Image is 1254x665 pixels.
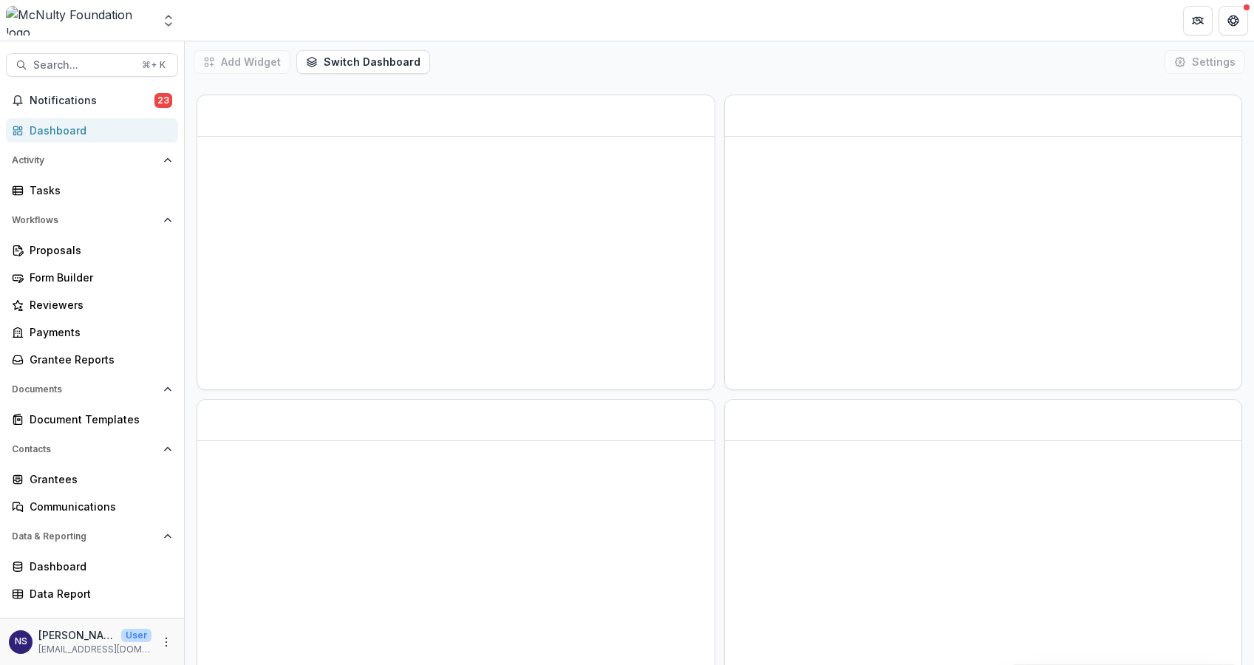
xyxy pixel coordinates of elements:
div: Nina Sawhney [15,637,27,647]
p: [EMAIL_ADDRESS][DOMAIN_NAME] [38,643,151,656]
a: Reviewers [6,293,178,317]
div: Dashboard [30,123,166,138]
span: Search... [33,59,133,72]
a: Dashboard [6,554,178,579]
a: Form Builder [6,265,178,290]
button: Partners [1183,6,1213,35]
div: Grantee Reports [30,352,166,367]
button: Search... [6,53,178,77]
button: Add Widget [194,50,290,74]
button: Notifications23 [6,89,178,112]
div: Tasks [30,183,166,198]
p: [PERSON_NAME] [38,627,115,643]
button: More [157,633,175,651]
button: Settings [1165,50,1245,74]
a: Document Templates [6,407,178,432]
div: ⌘ + K [139,57,168,73]
nav: breadcrumb [191,10,253,31]
a: Dashboard [6,118,178,143]
button: Get Help [1219,6,1248,35]
a: Proposals [6,238,178,262]
img: McNulty Foundation logo [6,6,152,35]
a: Grantees [6,467,178,491]
div: Communications [30,499,166,514]
button: Open Documents [6,378,178,401]
span: Notifications [30,95,154,107]
a: Data Report [6,582,178,606]
a: Payments [6,320,178,344]
a: Communications [6,494,178,519]
div: Grantees [30,471,166,487]
button: Switch Dashboard [296,50,430,74]
button: Open entity switcher [158,6,179,35]
div: Payments [30,324,166,340]
button: Open Workflows [6,208,178,232]
div: Reviewers [30,297,166,313]
span: Workflows [12,215,157,225]
span: 23 [154,93,172,108]
span: Data & Reporting [12,531,157,542]
div: Dashboard [30,559,166,574]
p: User [121,629,151,642]
button: Open Contacts [6,437,178,461]
a: Grantee Reports [6,347,178,372]
div: Proposals [30,242,166,258]
button: Open Data & Reporting [6,525,178,548]
button: Open Activity [6,149,178,172]
span: Documents [12,384,157,395]
div: Data Report [30,586,166,601]
div: Document Templates [30,412,166,427]
a: Tasks [6,178,178,202]
div: Form Builder [30,270,166,285]
span: Activity [12,155,157,166]
span: Contacts [12,444,157,454]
